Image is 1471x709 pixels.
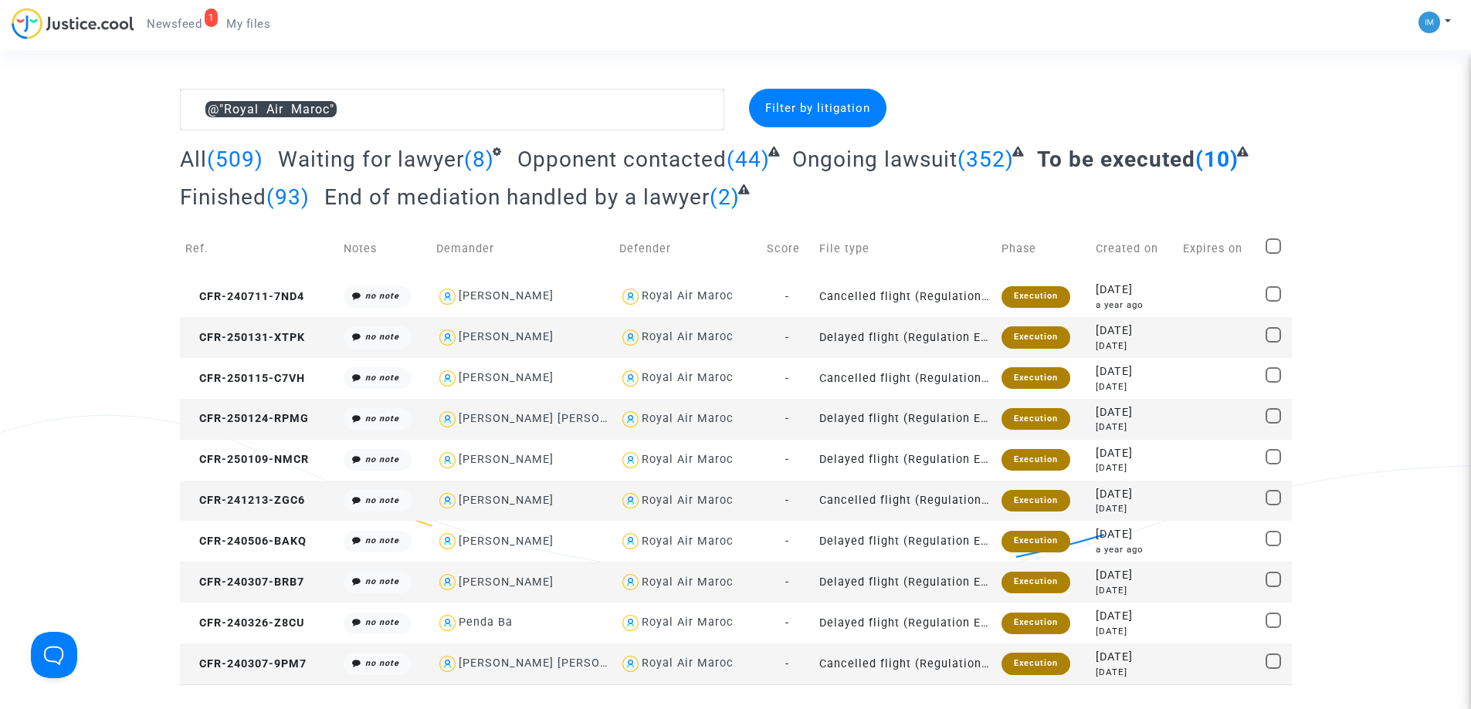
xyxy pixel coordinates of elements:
img: icon-user.svg [436,653,459,675]
i: no note [365,535,399,545]
td: Delayed flight (Regulation EC 261/2004) [814,562,996,603]
img: icon-user.svg [619,449,642,471]
div: Execution [1002,531,1070,552]
iframe: Help Scout Beacon - Open [31,632,77,678]
div: [DATE] [1096,649,1171,666]
i: no note [365,658,399,668]
span: - [785,290,789,303]
img: icon-user.svg [619,326,642,349]
span: (2) [710,184,740,210]
span: CFR-240326-Z8CU [185,616,304,630]
div: Execution [1002,572,1070,593]
span: (93) [266,184,310,210]
div: [DATE] [1096,486,1171,503]
td: Score [761,221,813,276]
div: 1 [205,8,219,27]
td: Delayed flight (Regulation EC 261/2004) [814,521,996,562]
div: Execution [1002,653,1070,674]
img: icon-user.svg [619,367,642,390]
div: [PERSON_NAME] [PERSON_NAME] Edou [459,657,684,670]
img: icon-user.svg [619,612,642,634]
div: [DATE] [1096,526,1171,543]
div: Execution [1002,326,1070,348]
img: icon-user.svg [619,285,642,308]
img: icon-user.svg [436,367,459,390]
i: no note [365,617,399,627]
div: Royal Air Maroc [642,453,734,466]
span: End of mediation handled by a lawyer [324,184,710,210]
span: (10) [1195,147,1239,172]
img: icon-user.svg [619,653,642,675]
i: no note [365,576,399,586]
div: Royal Air Maroc [642,494,734,507]
span: - [785,535,789,548]
div: Royal Air Maroc [642,576,734,589]
div: [DATE] [1096,404,1171,421]
div: Execution [1002,408,1070,430]
div: Royal Air Maroc [642,371,734,384]
div: [DATE] [1096,420,1171,434]
td: Demander [431,221,613,276]
span: CFR-250109-NMCR [185,453,309,466]
img: icon-user.svg [619,408,642,430]
div: [DATE] [1096,584,1171,597]
div: [DATE] [1096,625,1171,638]
td: Delayed flight (Regulation EC 261/2004) [814,603,996,643]
div: [PERSON_NAME] [PERSON_NAME] [459,412,652,425]
img: icon-user.svg [436,612,459,634]
img: icon-user.svg [436,571,459,593]
i: no note [365,291,399,301]
span: (8) [464,147,494,172]
div: Royal Air Maroc [642,616,734,629]
span: - [785,453,789,466]
div: [DATE] [1096,380,1171,393]
div: Execution [1002,490,1070,511]
td: Ref. [180,221,339,276]
span: CFR-240307-BRB7 [185,576,304,589]
div: [PERSON_NAME] [459,535,554,548]
span: - [785,576,789,589]
span: Ongoing lawsuit [792,147,958,172]
div: Royal Air Maroc [642,535,734,548]
span: CFR-241213-ZGC6 [185,494,305,507]
span: Waiting for lawyer [278,147,464,172]
img: icon-user.svg [436,449,459,471]
td: Delayed flight (Regulation EC 261/2004) [814,440,996,481]
img: icon-user.svg [436,530,459,552]
a: My files [214,12,283,35]
td: Expires on [1178,221,1261,276]
span: (509) [207,147,263,172]
span: CFR-240711-7ND4 [185,290,304,303]
span: - [785,616,789,630]
img: icon-user.svg [436,285,459,308]
div: [DATE] [1096,608,1171,625]
div: [PERSON_NAME] [459,289,554,302]
img: a105443982b9e25553e3eed4c9f672e7 [1418,12,1440,33]
div: [DATE] [1096,339,1171,353]
td: Cancelled flight (Regulation EC 261/2004) [814,276,996,317]
div: [DATE] [1096,666,1171,679]
div: Execution [1002,613,1070,634]
div: [DATE] [1096,461,1171,474]
td: Delayed flight (Regulation EC 261/2004) [814,399,996,440]
img: icon-user.svg [619,530,642,552]
div: [DATE] [1096,363,1171,380]
div: Royal Air Maroc [642,330,734,343]
td: Delayed flight (Regulation EC 261/2004) [814,317,996,358]
span: To be executed [1037,147,1195,172]
div: [DATE] [1096,322,1171,339]
div: Royal Air Maroc [642,412,734,425]
a: 1Newsfeed [134,12,214,35]
span: CFR-250131-XTPK [185,331,305,344]
div: [DATE] [1096,445,1171,462]
div: [PERSON_NAME] [459,576,554,589]
div: Penda Ba [459,616,513,629]
div: Royal Air Maroc [642,657,734,670]
i: no note [365,332,399,342]
div: a year ago [1096,543,1171,556]
div: Execution [1002,286,1070,308]
i: no note [365,373,399,383]
div: Royal Air Maroc [642,289,734,302]
span: All [180,147,207,172]
span: - [785,412,789,425]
